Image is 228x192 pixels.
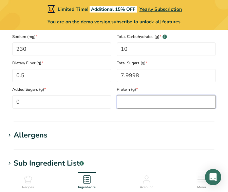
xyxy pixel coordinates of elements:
span: Ingredients [78,185,96,190]
span: Dietary Fiber (g) [12,60,111,66]
span: Additional 15% OFF [90,6,137,13]
span: Menu [197,185,206,190]
div: Limited Time! [46,5,182,13]
span: Protein (g) [117,86,216,92]
a: Account [140,172,153,190]
span: Account [140,185,153,190]
span: Added Sugars (g) [12,86,111,92]
a: Ingredients [78,172,96,190]
div: Open Intercom Messenger [205,169,221,185]
div: Sub Ingredient List [14,158,84,169]
span: Yearly Subscription [139,6,182,13]
span: Sodium (mg) [12,34,111,40]
a: Recipes [22,172,34,190]
span: You are on the demo version, [47,18,180,25]
span: Total Sugars (g) [117,60,216,66]
span: Total Carbohydrates (g) [117,34,216,40]
span: Recipes [22,185,34,190]
span: subscribe to unlock all features [111,19,180,25]
div: Allergens [14,130,47,141]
